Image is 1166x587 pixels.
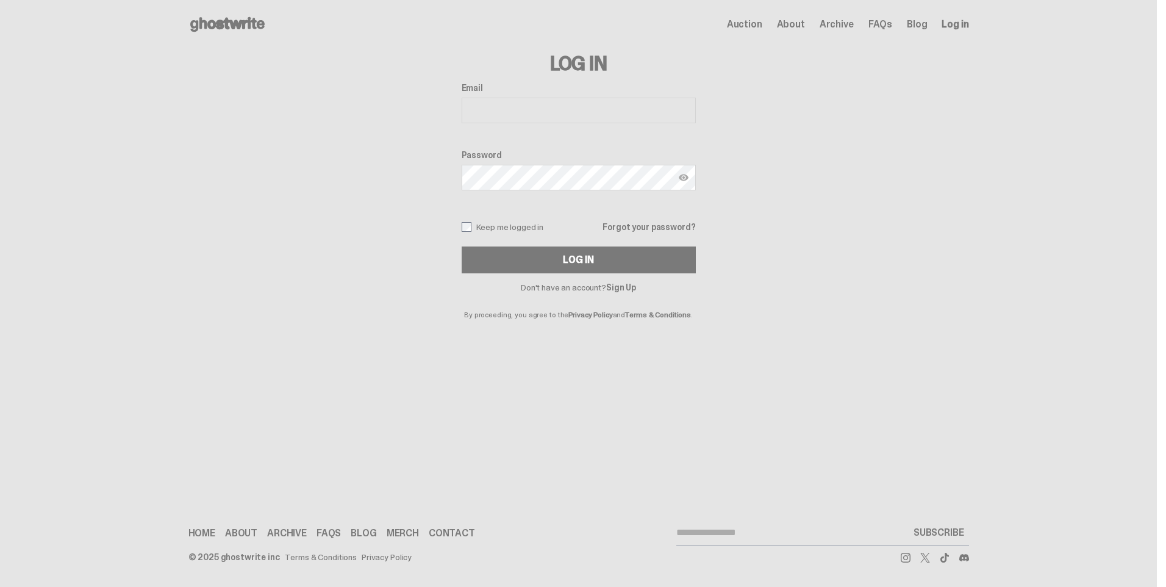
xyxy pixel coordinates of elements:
[225,528,257,538] a: About
[362,553,412,561] a: Privacy Policy
[625,310,691,320] a: Terms & Conditions
[777,20,805,29] a: About
[188,553,280,561] div: © 2025 ghostwrite inc
[462,247,696,273] button: Log In
[188,528,215,538] a: Home
[606,282,636,293] a: Sign Up
[568,310,612,320] a: Privacy Policy
[603,223,695,231] a: Forgot your password?
[909,520,969,545] button: SUBSCRIBE
[429,528,475,538] a: Contact
[727,20,762,29] a: Auction
[285,553,357,561] a: Terms & Conditions
[462,283,696,292] p: Don't have an account?
[907,20,927,29] a: Blog
[462,292,696,319] p: By proceeding, you agree to the and .
[942,20,968,29] a: Log in
[868,20,892,29] a: FAQs
[267,528,307,538] a: Archive
[820,20,854,29] a: Archive
[462,54,696,73] h3: Log In
[387,528,419,538] a: Merch
[351,528,376,538] a: Blog
[462,222,544,232] label: Keep me logged in
[462,150,696,160] label: Password
[679,173,689,182] img: Show password
[563,255,593,265] div: Log In
[462,222,471,232] input: Keep me logged in
[317,528,341,538] a: FAQs
[462,83,696,93] label: Email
